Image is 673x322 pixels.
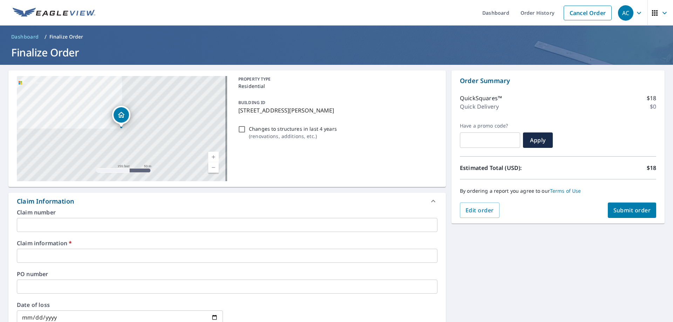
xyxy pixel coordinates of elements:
[11,33,39,40] span: Dashboard
[8,31,42,42] a: Dashboard
[17,302,223,308] label: Date of loss
[208,162,219,173] a: Current Level 17, Zoom Out
[8,45,665,60] h1: Finalize Order
[460,188,656,194] p: By ordering a report you agree to our
[460,102,499,111] p: Quick Delivery
[208,152,219,162] a: Current Level 17, Zoom In
[8,31,665,42] nav: breadcrumb
[529,136,547,144] span: Apply
[460,76,656,85] p: Order Summary
[613,206,651,214] span: Submit order
[17,210,437,215] label: Claim number
[238,100,265,105] p: BUILDING ID
[460,123,520,129] label: Have a promo code?
[249,125,337,132] p: Changes to structures in last 4 years
[238,106,435,115] p: [STREET_ADDRESS][PERSON_NAME]
[460,164,558,172] p: Estimated Total (USD):
[460,203,499,218] button: Edit order
[45,33,47,41] li: /
[647,164,656,172] p: $18
[17,197,74,206] div: Claim Information
[650,102,656,111] p: $0
[238,76,435,82] p: PROPERTY TYPE
[13,8,95,18] img: EV Logo
[465,206,494,214] span: Edit order
[647,94,656,102] p: $18
[8,193,446,210] div: Claim Information
[49,33,83,40] p: Finalize Order
[608,203,657,218] button: Submit order
[460,94,502,102] p: QuickSquares™
[17,271,437,277] label: PO number
[550,187,581,194] a: Terms of Use
[112,106,130,128] div: Dropped pin, building 1, Residential property, 632 S Owen Ave Pasco, WA 99301
[238,82,435,90] p: Residential
[564,6,612,20] a: Cancel Order
[523,132,553,148] button: Apply
[618,5,633,21] div: AC
[17,240,437,246] label: Claim information
[249,132,337,140] p: ( renovations, additions, etc. )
